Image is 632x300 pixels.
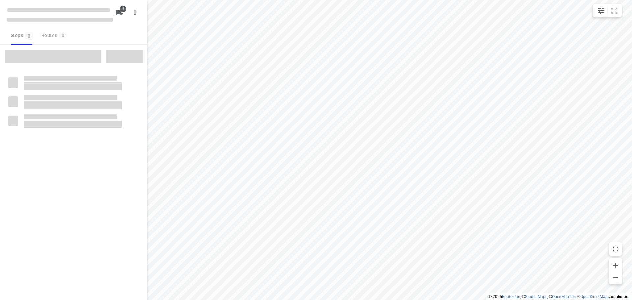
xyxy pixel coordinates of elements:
[594,4,607,17] button: Map settings
[552,294,577,299] a: OpenMapTiles
[489,294,629,299] li: © 2025 , © , © © contributors
[593,4,622,17] div: small contained button group
[502,294,520,299] a: Routetitan
[525,294,547,299] a: Stadia Maps
[580,294,608,299] a: OpenStreetMap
